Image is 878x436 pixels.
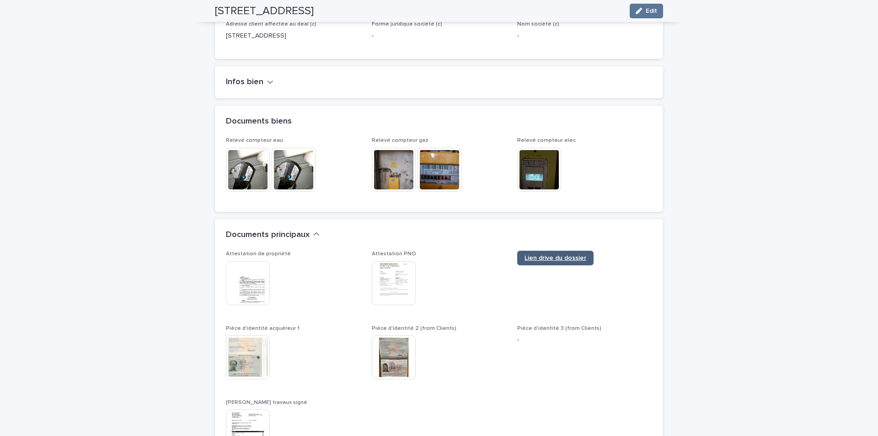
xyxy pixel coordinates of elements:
span: Relevé compteur elec [517,138,576,143]
button: Infos bien [226,77,273,87]
span: Relevé compteur gaz [372,138,428,143]
h2: Documents principaux [226,230,310,240]
span: Pièce d'identité 2 (from Clients) [372,326,456,331]
p: - [372,31,507,41]
h2: Documents biens [226,117,292,127]
span: Attestation de propriété [226,251,291,257]
span: [PERSON_NAME] travaux signé [226,400,307,405]
span: Adresse client affectée au deal (c) [226,22,316,27]
span: Relevé compteur eau [226,138,283,143]
p: [STREET_ADDRESS] [226,31,361,41]
a: Lien drive du dossier [517,251,594,265]
span: Edit [646,8,657,14]
span: Attestation PNO [372,251,416,257]
span: Pièce d'identité acquéreur 1 [226,326,300,331]
h2: [STREET_ADDRESS] [215,5,314,18]
button: Documents principaux [226,230,320,240]
p: - [517,31,652,41]
span: Lien drive du dossier [525,255,586,261]
button: Edit [630,4,663,18]
span: Nom société (c) [517,22,559,27]
span: Pièce d'identité 3 (from Clients) [517,326,601,331]
h2: Infos bien [226,77,263,87]
p: - [517,335,652,345]
span: Forme juridique société (c) [372,22,442,27]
